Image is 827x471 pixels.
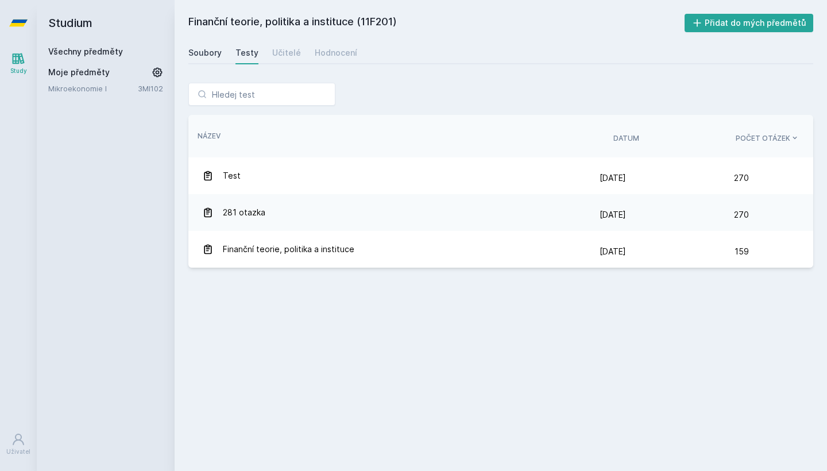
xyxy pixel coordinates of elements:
[188,41,222,64] a: Soubory
[613,133,639,144] button: Datum
[600,173,626,183] span: [DATE]
[734,167,749,190] span: 270
[272,47,301,59] div: Učitelé
[198,131,221,141] button: Název
[48,83,138,94] a: Mikroekonomie I
[188,14,685,32] h2: Finanční teorie, politika a instituce (11F201)
[735,240,749,263] span: 159
[188,47,222,59] div: Soubory
[2,427,34,462] a: Uživatel
[223,201,265,224] span: 281 otazka
[235,41,258,64] a: Testy
[48,47,123,56] a: Všechny předměty
[600,246,626,256] span: [DATE]
[138,84,163,93] a: 3MI102
[223,238,354,261] span: Finanční teorie, politika a instituce
[188,157,813,194] a: Test [DATE] 270
[48,67,110,78] span: Moje předměty
[188,194,813,231] a: 281 otazka [DATE] 270
[272,41,301,64] a: Učitelé
[6,447,30,456] div: Uživatel
[188,83,335,106] input: Hledej test
[223,164,241,187] span: Test
[736,133,790,144] span: Počet otázek
[315,41,357,64] a: Hodnocení
[736,133,799,144] button: Počet otázek
[685,14,814,32] button: Přidat do mých předmětů
[315,47,357,59] div: Hodnocení
[235,47,258,59] div: Testy
[2,46,34,81] a: Study
[188,231,813,268] a: Finanční teorie, politika a instituce [DATE] 159
[10,67,27,75] div: Study
[734,203,749,226] span: 270
[600,210,626,219] span: [DATE]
